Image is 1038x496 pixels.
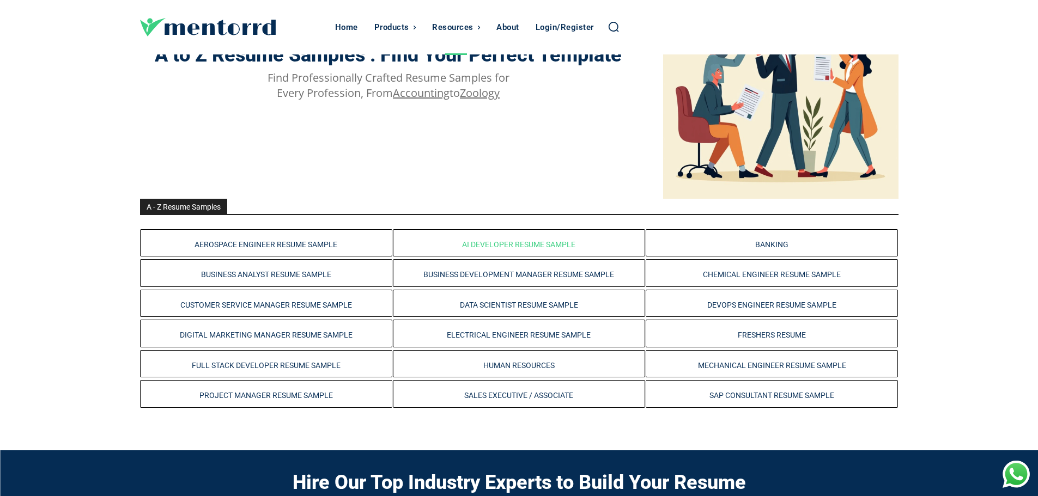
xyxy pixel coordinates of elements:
a: Business Development Manager Resume Sample [423,270,614,279]
h3: A to Z Resume Samples : Find Your Perfect Template [155,45,622,66]
a: Digital Marketing Manager Resume Sample [180,330,353,339]
a: Mechanical Engineer Resume Sample [698,361,846,370]
a: Logo [140,18,330,36]
a: Search [608,21,620,33]
a: Aerospace Engineer Resume Sample [195,240,337,249]
a: Banking [755,240,788,249]
a: Freshers Resume [738,330,806,339]
a: Business Analyst Resume Sample [201,270,331,279]
a: Project Manager Resume Sample [199,391,333,400]
a: Devops Engineer Resume Sample [707,301,836,309]
a: Electrical Engineer Resume Sample [447,330,591,339]
div: Chat with Us [1003,461,1030,488]
a: Customer Service Manager Resume Sample [180,301,352,309]
p: Find Professionally Crafted Resume Samples for Every Profession, From to [264,70,513,101]
a: SAP Consultant Resume Sample [709,391,834,400]
u: Accounting [393,85,450,100]
a: Full Stack Developer Resume Sample [192,361,341,370]
u: Zoology [460,85,500,100]
a: Sales Executive / Associate [464,391,573,400]
a: Chemical Engineer Resume Sample [703,270,841,279]
h3: Hire Our Top Industry Experts to Build Your Resume [293,472,746,494]
a: AI Developer Resume Sample [462,240,575,249]
a: Data Scientist Resume Sample [460,301,578,309]
a: Human Resources [483,361,555,370]
span: A - Z Resume Samples [140,199,227,214]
